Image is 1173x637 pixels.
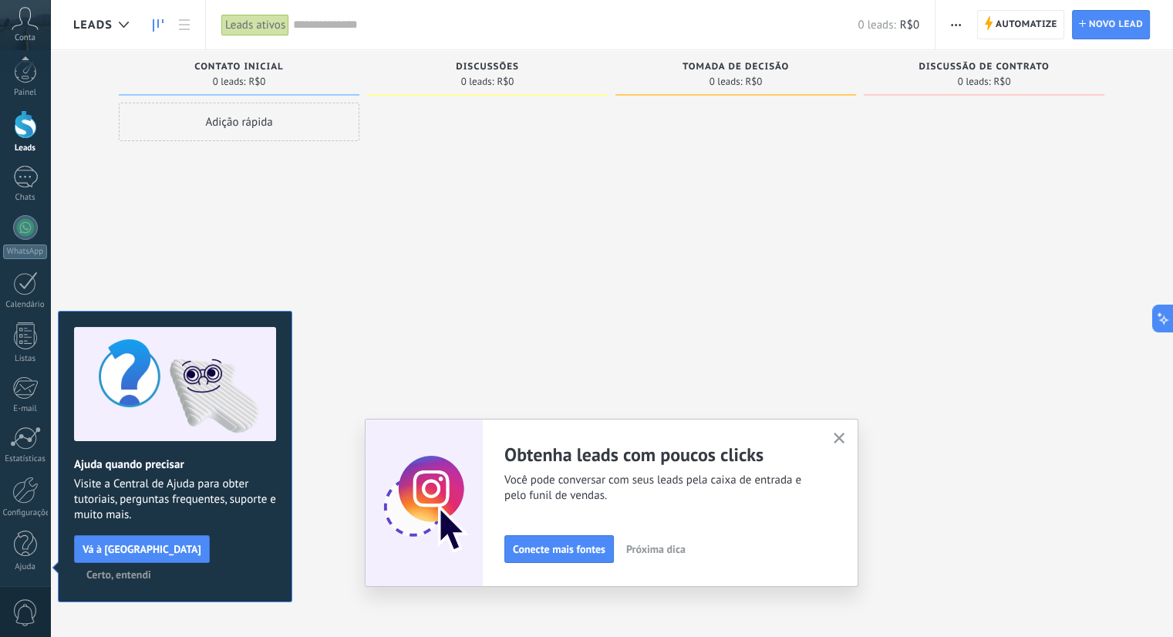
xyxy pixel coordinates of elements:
[945,10,967,39] button: Mais
[900,18,919,32] span: R$0
[3,508,48,518] div: Configurações
[3,300,48,310] div: Calendário
[375,62,600,75] div: Discussões
[3,404,48,414] div: E-mail
[623,62,848,75] div: Tomada de decisão
[86,569,151,580] span: Certo, entendi
[996,11,1057,39] span: Automatize
[1072,10,1150,39] a: Novo lead
[83,544,201,554] span: Vá à [GEOGRAPHIC_DATA]
[3,454,48,464] div: Estatísticas
[683,62,789,72] span: Tomada de decisão
[958,77,991,86] span: 0 leads:
[456,62,519,72] span: Discussões
[461,77,494,86] span: 0 leads:
[626,544,686,554] span: Próxima dica
[248,77,265,86] span: R$0
[1089,11,1143,39] span: Novo lead
[221,14,289,36] div: Leads ativos
[619,538,693,561] button: Próxima dica
[919,62,1049,72] span: Discussão de contrato
[15,33,35,43] span: Conta
[73,18,113,32] span: Leads
[504,443,814,467] h2: Obtenha leads com poucos clicks
[745,77,762,86] span: R$0
[504,535,614,563] button: Conecte mais fontes
[710,77,743,86] span: 0 leads:
[977,10,1064,39] a: Automatize
[119,103,359,141] div: Adição rápida
[126,62,352,75] div: Contato inicial
[79,563,158,586] button: Certo, entendi
[74,457,276,472] h2: Ajuda quando precisar
[871,62,1097,75] div: Discussão de contrato
[74,535,210,563] button: Vá à [GEOGRAPHIC_DATA]
[213,77,246,86] span: 0 leads:
[194,62,283,72] span: Contato inicial
[513,544,605,554] span: Conecte mais fontes
[3,143,48,153] div: Leads
[3,244,47,259] div: WhatsApp
[3,354,48,364] div: Listas
[145,10,171,40] a: Leads
[3,562,48,572] div: Ajuda
[3,193,48,203] div: Chats
[993,77,1010,86] span: R$0
[858,18,895,32] span: 0 leads:
[74,477,276,523] span: Visite a Central de Ajuda para obter tutoriais, perguntas frequentes, suporte e muito mais.
[171,10,197,40] a: Lista
[497,77,514,86] span: R$0
[3,88,48,98] div: Painel
[504,473,814,504] span: Você pode conversar com seus leads pela caixa de entrada e pelo funil de vendas.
